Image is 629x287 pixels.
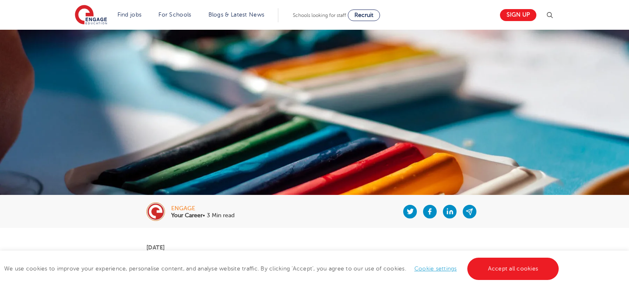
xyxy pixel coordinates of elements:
[208,12,265,18] a: Blogs & Latest News
[171,213,234,218] p: • 3 Min read
[75,5,107,26] img: Engage Education
[293,12,346,18] span: Schools looking for staff
[414,266,457,272] a: Cookie settings
[117,12,142,18] a: Find jobs
[171,212,203,218] b: Your Career
[500,9,536,21] a: Sign up
[467,258,559,280] a: Accept all cookies
[354,12,373,18] span: Recruit
[171,206,234,211] div: engage
[158,12,191,18] a: For Schools
[146,244,483,250] p: [DATE]
[4,266,561,272] span: We use cookies to improve your experience, personalise content, and analyse website traffic. By c...
[348,9,380,21] a: Recruit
